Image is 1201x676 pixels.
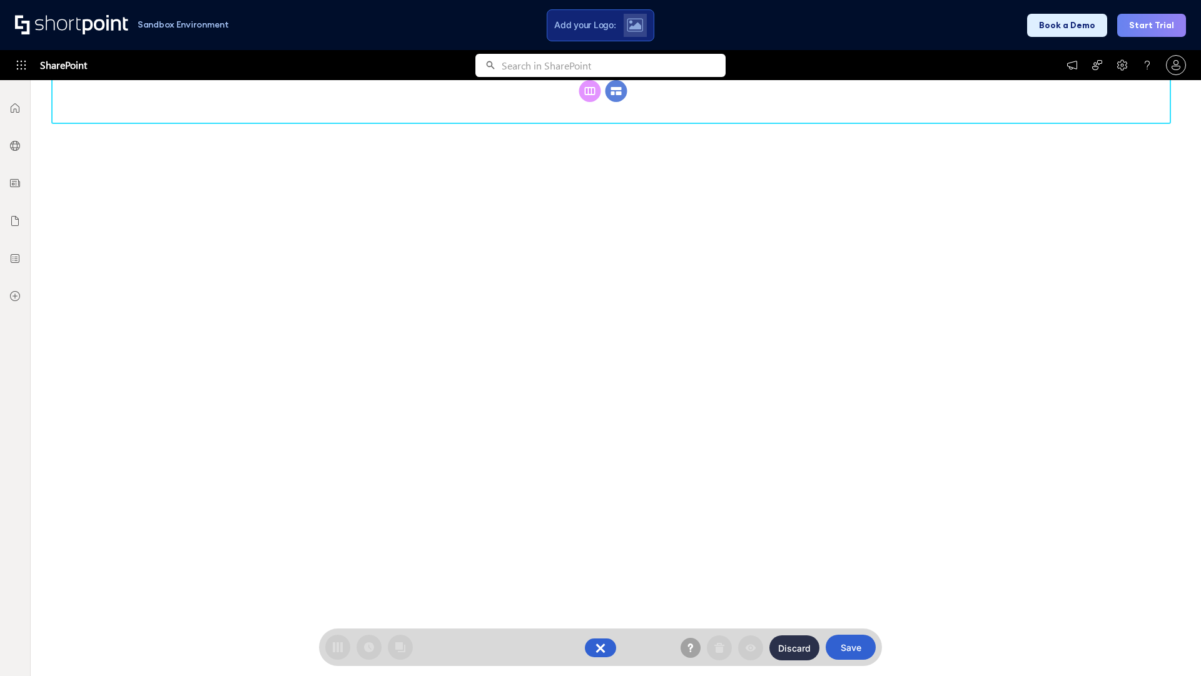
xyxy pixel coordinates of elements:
button: Save [826,635,876,660]
span: Add your Logo: [554,19,616,31]
button: Start Trial [1117,14,1186,37]
h1: Sandbox Environment [138,21,229,28]
button: Book a Demo [1027,14,1107,37]
iframe: Chat Widget [1138,616,1201,676]
button: Discard [769,635,819,660]
input: Search in SharePoint [502,54,726,77]
span: SharePoint [40,50,87,80]
img: Upload logo [627,18,643,32]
